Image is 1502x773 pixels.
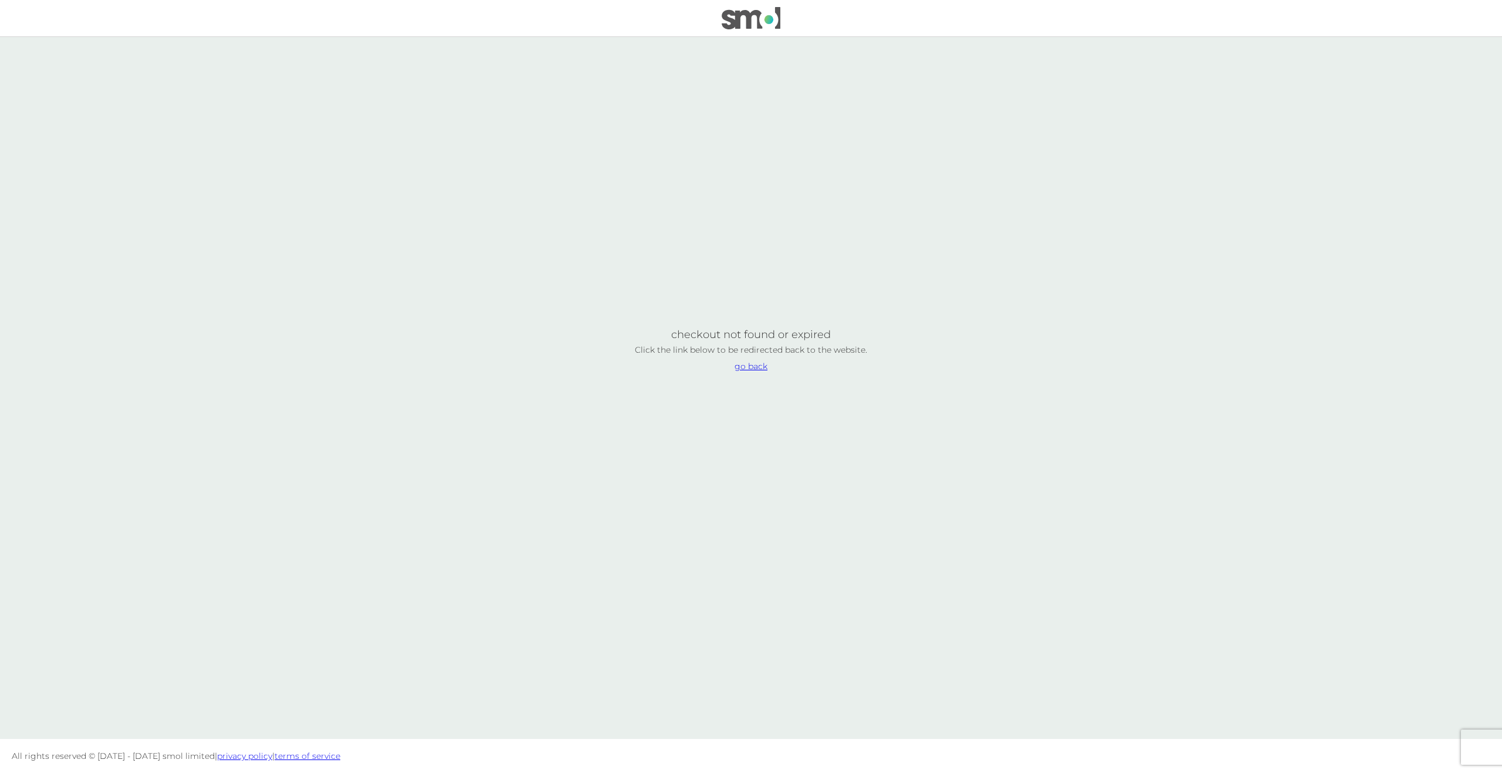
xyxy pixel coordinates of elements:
[217,751,272,761] a: privacy policy
[671,329,831,340] h3: checkout not found or expired
[735,362,767,370] a: go back
[598,346,904,354] div: Click the link below to be redirected back to the website.
[275,751,340,761] a: terms of service
[722,7,780,29] img: smol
